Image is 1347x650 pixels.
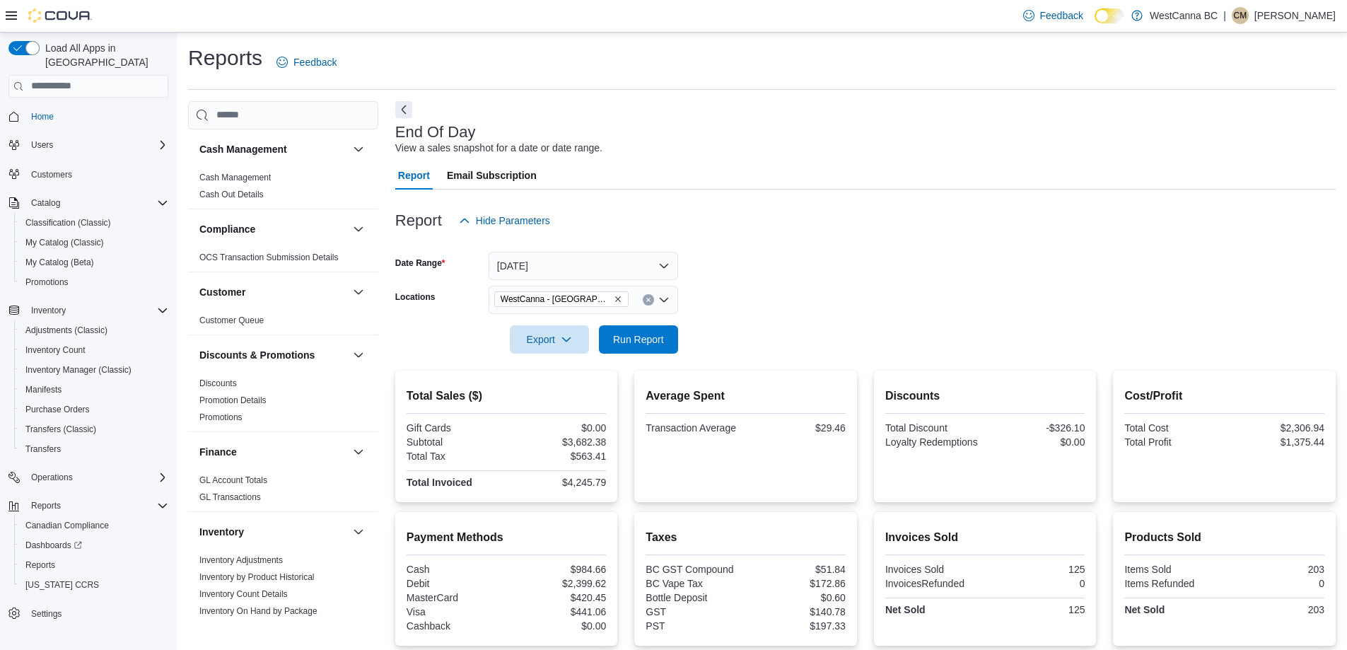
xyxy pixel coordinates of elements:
span: Users [31,139,53,151]
a: [US_STATE] CCRS [20,576,105,593]
span: Manifests [20,381,168,398]
span: Inventory [31,305,66,316]
span: Purchase Orders [20,401,168,418]
span: Inventory On Hand by Package [199,605,317,617]
span: [US_STATE] CCRS [25,579,99,591]
h2: Average Spent [646,388,846,405]
span: Customers [31,169,72,180]
h3: Compliance [199,222,255,236]
span: Report [398,161,430,190]
span: Feedback [293,55,337,69]
label: Date Range [395,257,445,269]
button: Export [510,325,589,354]
h3: Customer [199,285,245,299]
span: Promotions [20,274,168,291]
span: My Catalog (Classic) [25,237,104,248]
a: Inventory Manager (Classic) [20,361,137,378]
strong: Total Invoiced [407,477,472,488]
a: Adjustments (Classic) [20,322,113,339]
span: Settings [25,605,168,622]
h2: Discounts [885,388,1085,405]
button: Compliance [199,222,347,236]
span: Home [31,111,54,122]
span: Inventory Manager (Classic) [20,361,168,378]
a: Canadian Compliance [20,517,115,534]
span: Catalog [31,197,60,209]
span: Email Subscription [447,161,537,190]
span: Dashboards [25,540,82,551]
button: Next [395,101,412,118]
h2: Taxes [646,529,846,546]
span: Home [25,108,168,125]
div: Debit [407,578,503,589]
span: Inventory Count [20,342,168,359]
div: $51.84 [749,564,846,575]
span: Reports [20,557,168,574]
a: Inventory Count [20,342,91,359]
a: Settings [25,605,67,622]
h3: Inventory [199,525,244,539]
div: $0.00 [509,422,606,434]
button: Promotions [14,272,174,292]
div: $441.06 [509,606,606,617]
button: Customers [3,163,174,184]
span: Classification (Classic) [25,217,111,228]
a: Inventory On Hand by Package [199,606,317,616]
span: Users [25,137,168,153]
span: Reports [31,500,61,511]
span: Adjustments (Classic) [25,325,107,336]
button: Open list of options [658,294,670,306]
div: $3,682.38 [509,436,606,448]
button: Catalog [25,195,66,211]
a: OCS Transaction Submission Details [199,253,339,262]
div: BC GST Compound [646,564,742,575]
div: $172.86 [749,578,846,589]
a: Discounts [199,378,237,388]
span: Transfers (Classic) [20,421,168,438]
span: Inventory [25,302,168,319]
div: View a sales snapshot for a date or date range. [395,141,602,156]
div: $29.46 [749,422,846,434]
a: GL Transactions [199,492,261,502]
button: Inventory [25,302,71,319]
button: Transfers (Classic) [14,419,174,439]
span: My Catalog (Classic) [20,234,168,251]
div: Bottle Deposit [646,592,742,603]
a: Home [25,108,59,125]
h2: Cost/Profit [1124,388,1324,405]
button: Adjustments (Classic) [14,320,174,340]
span: Catalog [25,195,168,211]
span: Export [518,325,581,354]
span: Adjustments (Classic) [20,322,168,339]
input: Dark Mode [1095,8,1124,23]
span: Promotions [199,412,243,423]
span: Purchase Orders [25,404,90,415]
div: $563.41 [509,451,606,462]
span: Inventory Count Details [199,588,288,600]
span: Operations [31,472,73,483]
div: -$326.10 [988,422,1085,434]
a: Customer Queue [199,315,264,325]
button: Reports [14,555,174,575]
span: Washington CCRS [20,576,168,593]
div: 203 [1228,604,1324,615]
a: My Catalog (Beta) [20,254,100,271]
img: Cova [28,8,92,23]
a: My Catalog (Classic) [20,234,110,251]
div: $0.60 [749,592,846,603]
div: Discounts & Promotions [188,375,378,431]
span: Hide Parameters [476,214,550,228]
button: Inventory [3,301,174,320]
div: $1,375.44 [1228,436,1324,448]
span: Customer Queue [199,315,264,326]
button: [US_STATE] CCRS [14,575,174,595]
button: Customer [350,284,367,301]
span: Inventory Count [25,344,86,356]
button: Inventory Manager (Classic) [14,360,174,380]
button: Users [3,135,174,155]
a: Feedback [271,48,342,76]
div: 0 [988,578,1085,589]
button: Inventory [199,525,347,539]
button: Hide Parameters [453,207,556,235]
